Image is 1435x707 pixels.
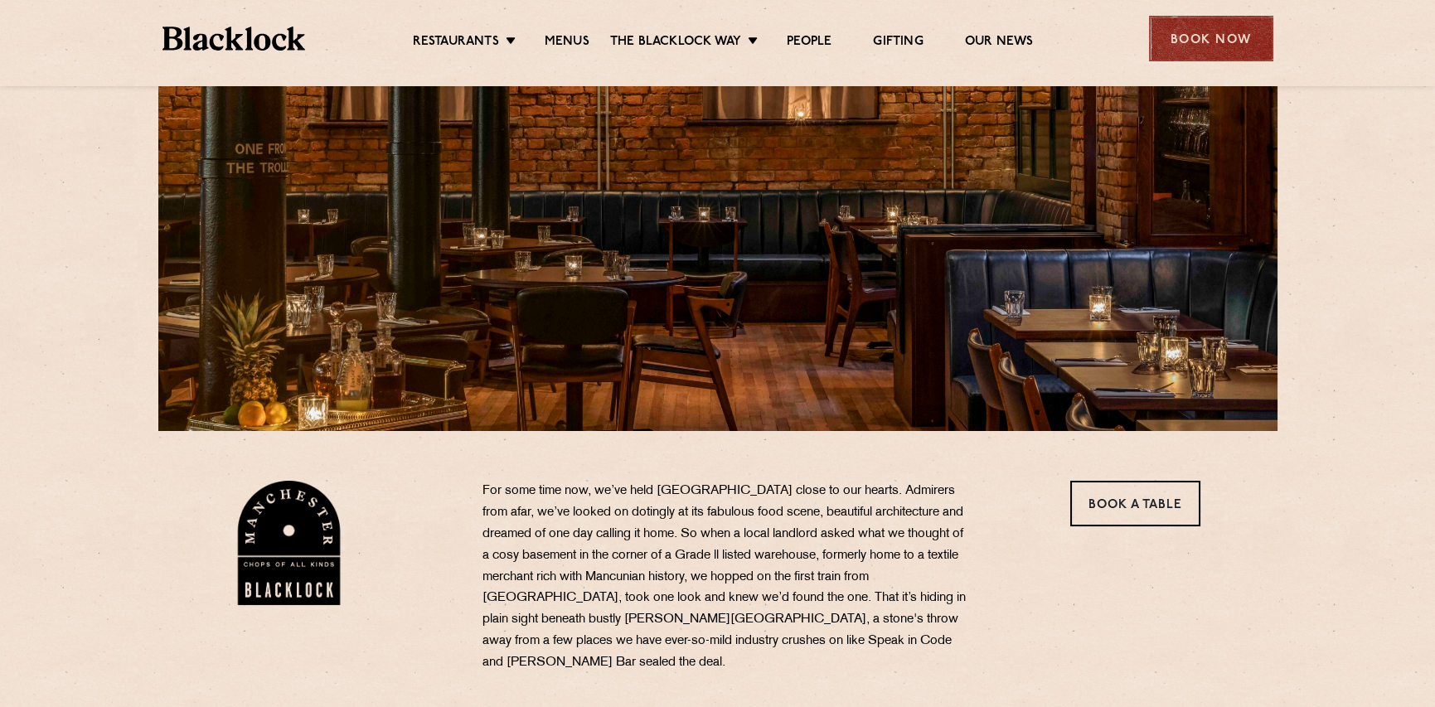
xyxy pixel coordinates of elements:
[482,481,972,674] p: For some time now, we’ve held [GEOGRAPHIC_DATA] close to our hearts. Admirers from afar, we’ve lo...
[413,34,499,52] a: Restaurants
[610,34,741,52] a: The Blacklock Way
[1149,16,1273,61] div: Book Now
[545,34,589,52] a: Menus
[787,34,831,52] a: People
[873,34,923,52] a: Gifting
[1070,481,1200,526] a: Book a Table
[162,27,306,51] img: BL_Textured_Logo-footer-cropped.svg
[235,481,343,605] img: BL_Manchester_Logo-bleed.png
[965,34,1034,52] a: Our News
